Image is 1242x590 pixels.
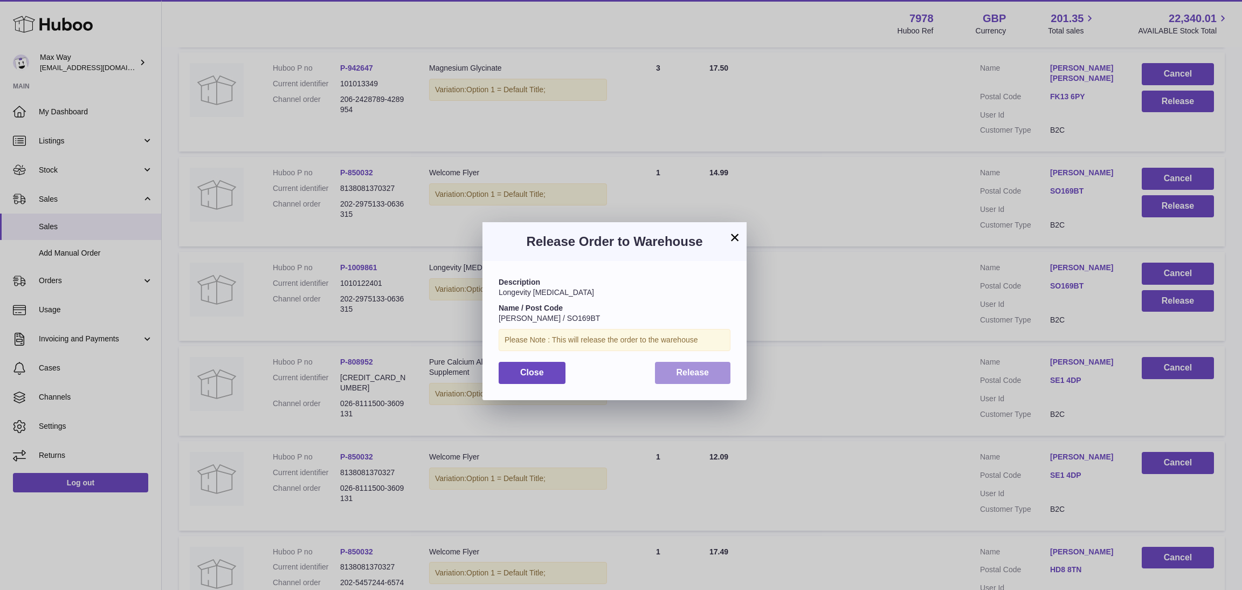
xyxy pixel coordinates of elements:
[728,231,741,244] button: ×
[520,368,544,377] span: Close
[499,314,600,323] span: [PERSON_NAME] / SO169BT
[499,288,594,297] span: Longevity [MEDICAL_DATA]
[499,362,565,384] button: Close
[677,368,709,377] span: Release
[655,362,731,384] button: Release
[499,304,563,312] strong: Name / Post Code
[499,233,730,250] h3: Release Order to Warehouse
[499,329,730,351] div: Please Note : This will release the order to the warehouse
[499,278,540,286] strong: Description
